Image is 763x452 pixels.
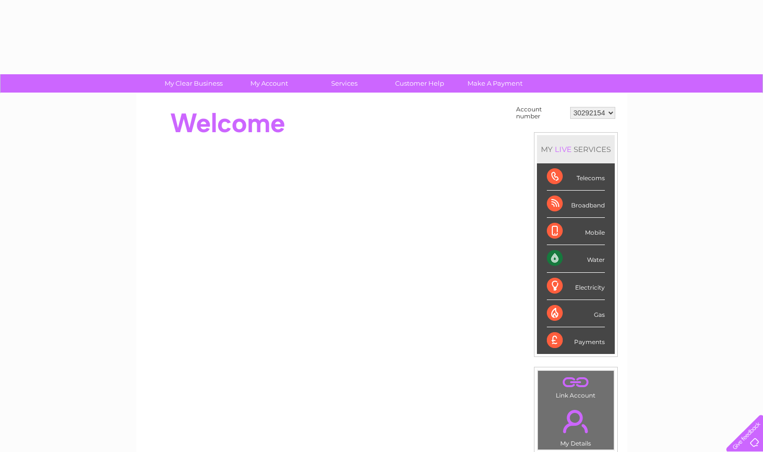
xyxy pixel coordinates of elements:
[547,163,605,191] div: Telecoms
[540,404,611,439] a: .
[540,373,611,391] a: .
[547,327,605,354] div: Payments
[379,74,461,93] a: Customer Help
[547,300,605,327] div: Gas
[153,74,235,93] a: My Clear Business
[537,402,614,450] td: My Details
[547,191,605,218] div: Broadband
[547,218,605,245] div: Mobile
[537,370,614,402] td: Link Account
[547,273,605,300] div: Electricity
[228,74,310,93] a: My Account
[553,145,574,154] div: LIVE
[514,103,568,122] td: Account number
[454,74,536,93] a: Make A Payment
[303,74,385,93] a: Services
[547,245,605,272] div: Water
[537,135,615,163] div: MY SERVICES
